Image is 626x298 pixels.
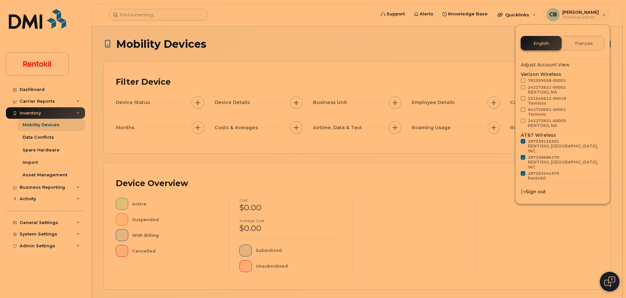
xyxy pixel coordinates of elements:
div: Rentokil [528,176,559,181]
span: Roaming Usage [412,124,453,131]
span: 942720051-00001 [528,107,566,117]
div: Unsubsidized [256,260,342,272]
div: Active [132,198,218,210]
span: 287263244376 [528,171,559,181]
div: RENTOKIL NA [528,123,566,128]
div: With Billing [132,229,218,241]
div: Device Overview [116,175,188,192]
div: RENTOKIL NA [528,90,566,95]
span: Mobility Devices [116,38,206,50]
span: 287338686170 [528,155,602,169]
span: 782559558-00001 [528,78,566,83]
h4: cost [239,198,341,202]
div: Filter Device [116,74,171,91]
span: 287339125301 [528,139,602,153]
div: Cancelled [132,245,218,257]
div: Terminix [528,101,566,106]
div: Subsidized [256,245,342,256]
span: Months [116,124,136,131]
div: $0.00 [239,223,341,234]
div: AT&T Wireless [521,132,604,204]
span: Device Details [215,99,252,106]
span: Device Status [116,99,152,106]
div: RENTOKIL [GEOGRAPHIC_DATA], INC [528,160,602,169]
span: Business Unit [313,99,349,106]
h4: Average cost [239,219,341,223]
span: Carrier Details [510,99,548,106]
span: 221546612-00018 [528,96,566,106]
div: Adjust Account View [521,61,604,68]
span: 242273621-00001 [528,85,566,95]
span: Français [575,41,593,46]
div: Suspended [132,214,218,225]
img: Open chat [604,276,615,287]
span: Costs & Averages [215,124,260,131]
span: Roaming Cost [510,124,547,131]
div: RENTOKIL [GEOGRAPHIC_DATA], INC. [528,144,602,153]
span: 242273621-00003 [528,118,566,128]
div: Verizon Wireless [521,71,604,129]
div: Sign out [515,186,610,198]
div: $0.00 [239,202,341,213]
span: Airtime, Data & Text [313,124,364,131]
span: Employee Details [412,99,457,106]
div: Terminix [528,112,566,117]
